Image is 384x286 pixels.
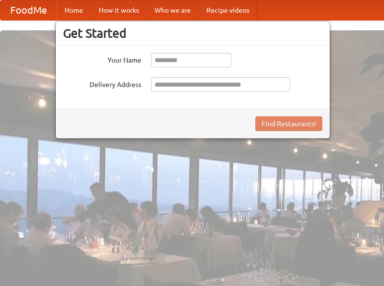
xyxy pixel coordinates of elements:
[57,0,91,20] a: Home
[63,77,141,89] label: Delivery Address
[63,26,322,41] h3: Get Started
[199,0,257,20] a: Recipe videos
[147,0,199,20] a: Who we are
[91,0,147,20] a: How it works
[255,116,322,131] button: Find Restaurants!
[63,53,141,65] label: Your Name
[0,0,57,20] a: FoodMe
